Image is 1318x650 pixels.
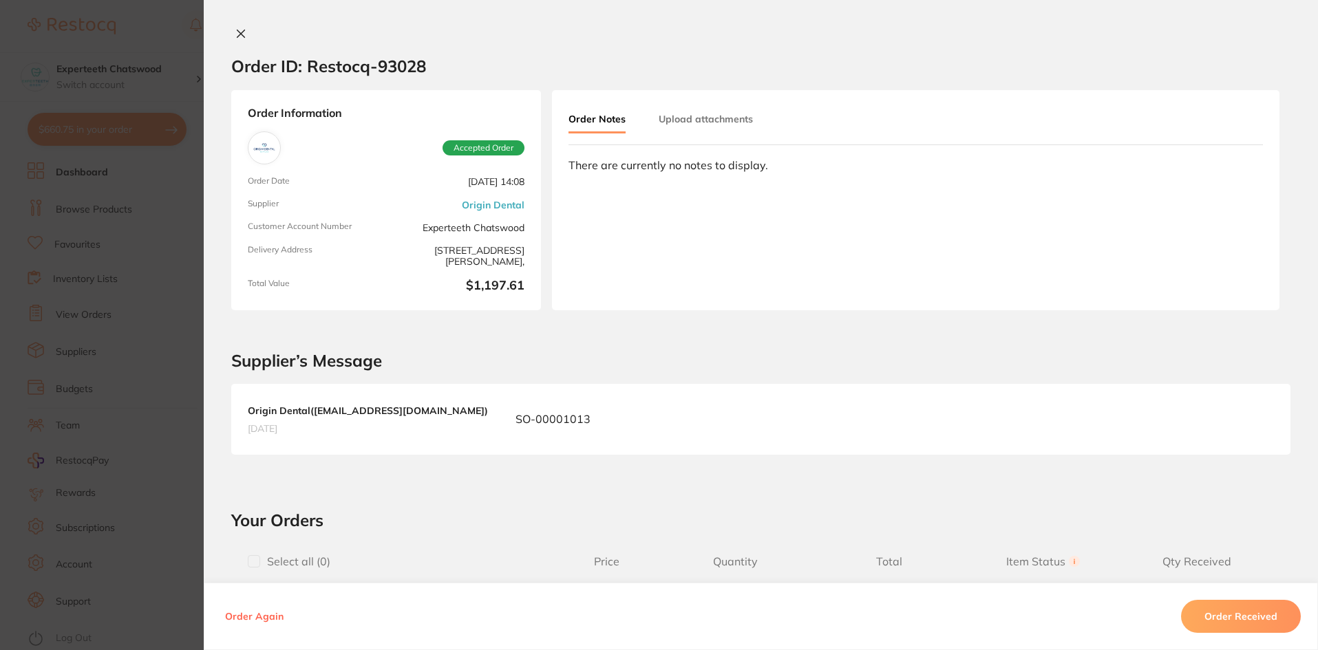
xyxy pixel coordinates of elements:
span: [DATE] [248,422,488,435]
span: Total Value [248,279,381,294]
h2: Supplier’s Message [231,351,1290,371]
span: Select all ( 0 ) [260,555,330,568]
span: Accepted Order [443,140,524,155]
h2: Order ID: Restocq- 93028 [231,56,426,76]
span: Delivery Address [248,245,381,268]
b: Origin Dental ( [EMAIL_ADDRESS][DOMAIN_NAME] ) [248,404,488,417]
span: Item Status [966,555,1120,568]
p: SO-00001013 [515,411,591,426]
div: There are currently no notes to display. [568,159,1263,171]
img: Origin Dental [251,135,277,161]
span: [DATE] 14:08 [392,176,524,188]
a: Origin Dental [462,199,524,210]
h2: Your Orders [231,510,1290,530]
span: Qty Received [1120,555,1274,568]
button: Upload attachments [659,107,753,131]
span: Price [555,555,658,568]
button: Order Received [1181,600,1301,633]
strong: Order Information [248,107,524,120]
span: Total [812,555,966,568]
span: Quantity [658,555,812,568]
span: Customer Account Number [248,221,381,233]
span: Order Date [248,176,381,188]
b: $1,197.61 [392,279,524,294]
span: [STREET_ADDRESS][PERSON_NAME], [392,245,524,268]
span: Supplier [248,199,381,210]
span: Experteeth Chatswood [392,221,524,233]
button: Order Notes [568,107,626,133]
button: Order Again [221,610,288,622]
